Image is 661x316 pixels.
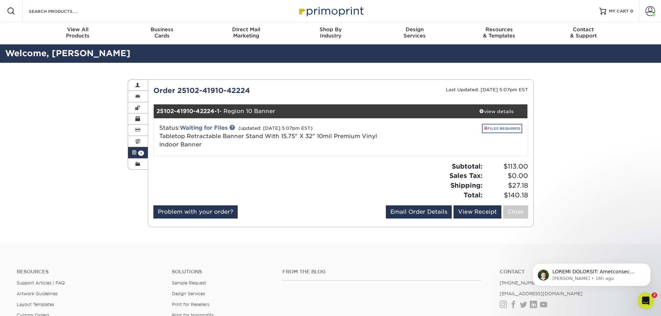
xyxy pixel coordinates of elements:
[386,205,452,219] a: Email Order Details
[373,26,457,33] span: Design
[373,26,457,39] div: Services
[465,108,528,115] div: view details
[500,269,644,275] a: Contact
[485,162,528,171] span: $113.00
[541,22,626,44] a: Contact& Support
[637,292,654,309] iframe: Intercom live chat
[522,249,661,297] iframe: Intercom notifications message
[485,171,528,181] span: $0.00
[28,7,96,15] input: SEARCH PRODUCTS.....
[120,22,204,44] a: BusinessCards
[541,26,626,39] div: & Support
[541,26,626,33] span: Contact
[204,26,288,39] div: Marketing
[238,126,313,131] small: (updated: [DATE] 5:07pm EST)
[452,162,483,170] strong: Subtotal:
[288,26,373,39] div: Industry
[120,26,204,39] div: Cards
[373,22,457,44] a: DesignServices
[172,302,209,307] a: Print for Resellers
[36,22,120,44] a: View AllProducts
[446,87,528,92] small: Last Updated: [DATE] 5:07pm EST
[464,191,483,199] strong: Total:
[454,205,501,219] a: View Receipt
[296,3,365,18] img: Primoprint
[652,292,657,298] span: 2
[288,22,373,44] a: Shop ByIndustry
[500,291,583,296] a: [EMAIL_ADDRESS][DOMAIN_NAME]
[503,205,528,219] a: Close
[138,151,144,156] span: 1
[204,22,288,44] a: Direct MailMarketing
[153,205,238,219] a: Problem with your order?
[154,124,403,149] div: Status:
[30,27,120,33] p: Message from Matthew, sent 16h ago
[457,22,541,44] a: Resources& Templates
[159,133,377,148] a: Tabletop Retractable Banner Stand With 15.75" X 32" 10mil Premium Vinyl Indoor Banner
[172,291,205,296] a: Design Services
[36,26,120,39] div: Products
[450,181,483,189] strong: Shipping:
[17,291,58,296] a: Artwork Guidelines
[500,280,543,285] a: [PHONE_NUMBER]
[449,172,483,179] strong: Sales Tax:
[17,280,65,285] a: Support Articles | FAQ
[156,108,219,114] strong: 25102-41910-42224-1
[17,269,161,275] h4: Resources
[204,26,288,33] span: Direct Mail
[485,190,528,200] span: $140.18
[36,26,120,33] span: View All
[172,269,272,275] h4: Solutions
[120,26,204,33] span: Business
[482,124,522,133] a: FILES REQUIRED
[465,104,528,118] a: view details
[457,26,541,39] div: & Templates
[180,125,228,131] a: Waiting for Files
[172,280,206,285] a: Sample Request
[630,9,633,14] span: 0
[282,269,481,275] h4: From the Blog
[148,85,341,96] div: Order 25102-41910-42224
[154,104,465,118] div: - Region 10 Banner
[128,147,148,158] a: 1
[485,181,528,190] span: $27.18
[457,26,541,33] span: Resources
[288,26,373,33] span: Shop By
[609,8,629,14] span: MY CART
